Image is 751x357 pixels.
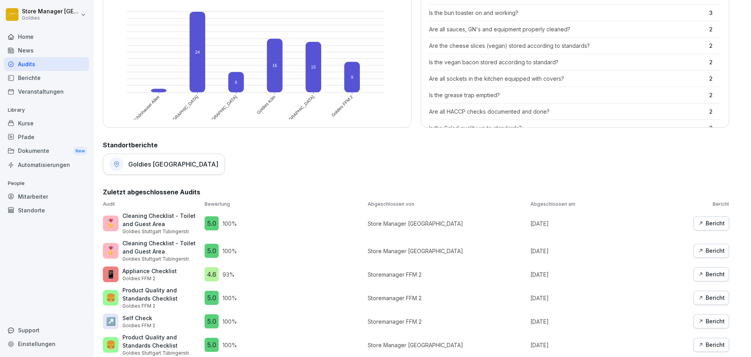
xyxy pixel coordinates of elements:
[530,317,690,326] p: [DATE]
[4,116,89,130] a: Kurse
[122,322,155,329] p: Goldies FFM 2
[122,228,201,235] p: Goldies Stuttgart Tübingerstr.
[122,275,177,282] p: Goldies FFM 2
[22,8,79,15] p: Store Manager [GEOGRAPHIC_DATA]
[698,317,725,326] div: Bericht
[103,187,729,197] h2: Zuletzt abgeschlossene Audits
[368,294,527,302] p: Storemanager FFM 2
[106,315,116,327] p: ↗️
[698,270,725,279] div: Bericht
[694,314,729,328] button: Bericht
[192,94,238,141] text: Goldies [GEOGRAPHIC_DATA]
[368,317,527,326] p: Storemanager FFM 2
[103,201,201,208] p: Audit
[694,201,729,208] p: Bericht
[223,247,237,255] p: 100 %
[4,323,89,337] div: Support
[223,341,237,349] p: 100 %
[429,91,706,99] p: Is the grease trap emptied?
[4,71,89,85] div: Berichte
[128,160,218,168] h1: Goldies [GEOGRAPHIC_DATA]
[698,219,725,228] div: Bericht
[120,94,160,134] text: Goldies Schönhauser Allee
[106,245,116,257] p: 🎖️
[530,219,690,228] p: [DATE]
[269,94,315,141] text: Goldies [GEOGRAPHIC_DATA]
[205,338,219,352] div: 5.0
[698,246,725,255] div: Bericht
[4,177,89,190] p: People
[429,58,706,66] p: Is the vegan bacon stored according to standard?
[4,130,89,144] a: Pfade
[709,42,721,50] p: 2
[223,294,237,302] p: 100 %
[429,124,706,132] p: Is the Salad quality up to standards?
[122,286,201,303] p: Product Quality and Standards Checklist
[368,341,527,349] p: Store Manager [GEOGRAPHIC_DATA]
[106,268,116,280] p: 📱
[530,341,690,349] p: [DATE]
[122,267,177,275] p: Appliance Checklist
[122,350,201,357] p: Goldies Stuttgart Tübingerstr.
[205,244,219,258] div: 5.0
[22,15,79,21] p: Goldies
[368,270,527,279] p: Storemanager FFM 2
[122,239,201,256] p: Cleaning Checklist - Toilet and Guest Area
[4,104,89,116] p: Library
[106,217,116,229] p: 🎖️
[205,216,219,230] div: 5.0
[205,291,219,305] div: 5.0
[709,58,721,66] p: 2
[429,42,706,50] p: Are the cheese slices (vegan) stored according to standards?
[694,291,729,305] a: Bericht
[4,144,89,158] a: DokumenteNew
[4,43,89,57] div: News
[694,244,729,258] button: Bericht
[205,314,219,328] div: 5.0
[698,294,725,302] div: Bericht
[74,147,87,156] div: New
[106,292,116,304] p: 🍔
[709,74,721,83] p: 2
[694,216,729,230] button: Bericht
[4,57,89,71] a: Audits
[694,267,729,281] button: Bericht
[368,247,527,255] p: Store Manager [GEOGRAPHIC_DATA]
[153,94,199,141] text: Goldies [GEOGRAPHIC_DATA]
[368,201,527,208] p: Abgeschlossen von
[122,303,201,310] p: Goldies FFM 2
[205,201,364,208] p: Bewertung
[122,256,201,263] p: Goldies Stuttgart Tübingerstr.
[331,94,354,118] text: Goldies FFM 2
[530,247,690,255] p: [DATE]
[103,140,729,150] h2: Standortberichte
[709,25,721,33] p: 2
[429,9,706,17] p: Is the bun toaster on and working?
[4,85,89,98] a: Veranstaltungen
[368,219,527,228] p: Store Manager [GEOGRAPHIC_DATA]
[122,314,155,322] p: Self Check
[4,337,89,351] div: Einstellungen
[122,333,201,350] p: Product Quality and Standards Checklist
[4,190,89,203] a: Mitarbeiter
[4,203,89,217] a: Standorte
[709,107,721,116] p: 2
[4,30,89,43] a: Home
[4,144,89,158] div: Dokumente
[4,158,89,172] a: Automatisierungen
[223,270,235,279] p: 93 %
[223,317,237,326] p: 100 %
[709,124,721,132] p: 2
[223,219,237,228] p: 100 %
